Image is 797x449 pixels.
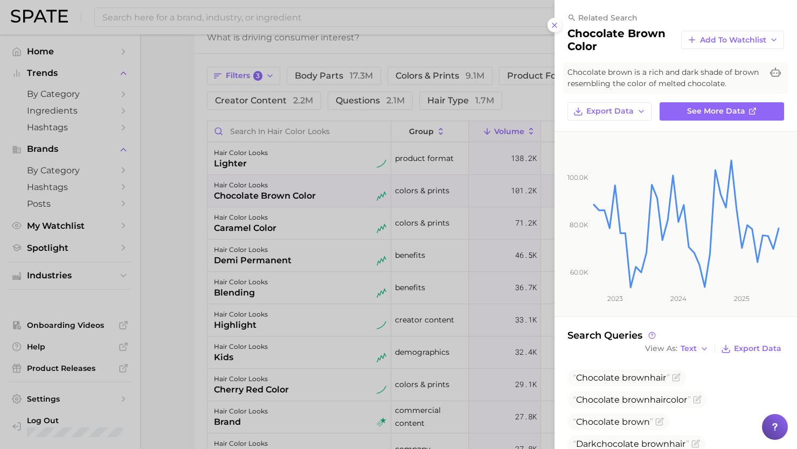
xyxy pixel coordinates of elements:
[734,344,781,353] span: Export Data
[576,417,620,427] span: Chocolate
[567,102,652,121] button: Export Data
[570,221,588,229] tspan: 80.0k
[641,439,669,449] span: brown
[573,439,689,449] span: Dark hair
[567,27,673,53] h2: chocolate brown color
[586,107,634,116] span: Export Data
[573,395,691,405] span: hair
[672,373,681,382] button: Flag as miscategorized or irrelevant
[681,346,697,352] span: Text
[642,342,711,356] button: View AsText
[681,31,784,49] button: Add to Watchlist
[578,13,637,23] span: related search
[660,102,784,121] a: See more data
[693,395,702,404] button: Flag as miscategorized or irrelevant
[734,294,750,303] tspan: 2025
[645,346,677,352] span: View As
[622,373,650,383] span: brown
[691,439,700,448] button: Flag as miscategorized or irrelevant
[622,417,650,427] span: brown
[718,341,784,356] button: Export Data
[607,294,623,303] tspan: 2023
[570,268,588,276] tspan: 60.0k
[666,395,688,405] span: color
[700,36,766,45] span: Add to Watchlist
[576,395,620,405] span: Chocolate
[576,373,620,383] span: Chocolate
[622,395,650,405] span: brown
[567,329,657,341] span: Search Queries
[567,67,763,89] span: Chocolate brown is a rich and dark shade of brown resembling the color of melted chocolate.
[655,417,664,426] button: Flag as miscategorized or irrelevant
[597,439,639,449] span: chocolate
[687,107,745,116] span: See more data
[573,373,670,383] span: hair
[670,294,687,303] tspan: 2024
[567,173,588,181] tspan: 100.0k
